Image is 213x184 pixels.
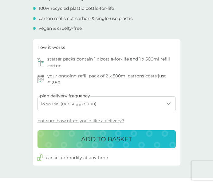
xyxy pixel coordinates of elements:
p: not sure how often you’d like a delivery? [37,117,124,124]
h3: how it works [37,44,65,51]
p: starter packs contain 1 x bottle-for-life and 1 x 500ml refill carton [47,56,176,69]
p: your ongoing refill pack of 2 x 500ml cartons costs just £12.50 [47,72,176,86]
p: carton refills cut carbon & single-use plastic [39,15,133,22]
p: vegan & cruelty-free [39,25,82,32]
label: plan delivery frequency [40,92,90,99]
button: ADD TO BASKET [37,130,176,148]
p: 100% recycled plastic bottle-for-life [39,5,114,12]
p: cancel or modify at any time [46,154,108,161]
p: ADD TO BASKET [81,134,132,144]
